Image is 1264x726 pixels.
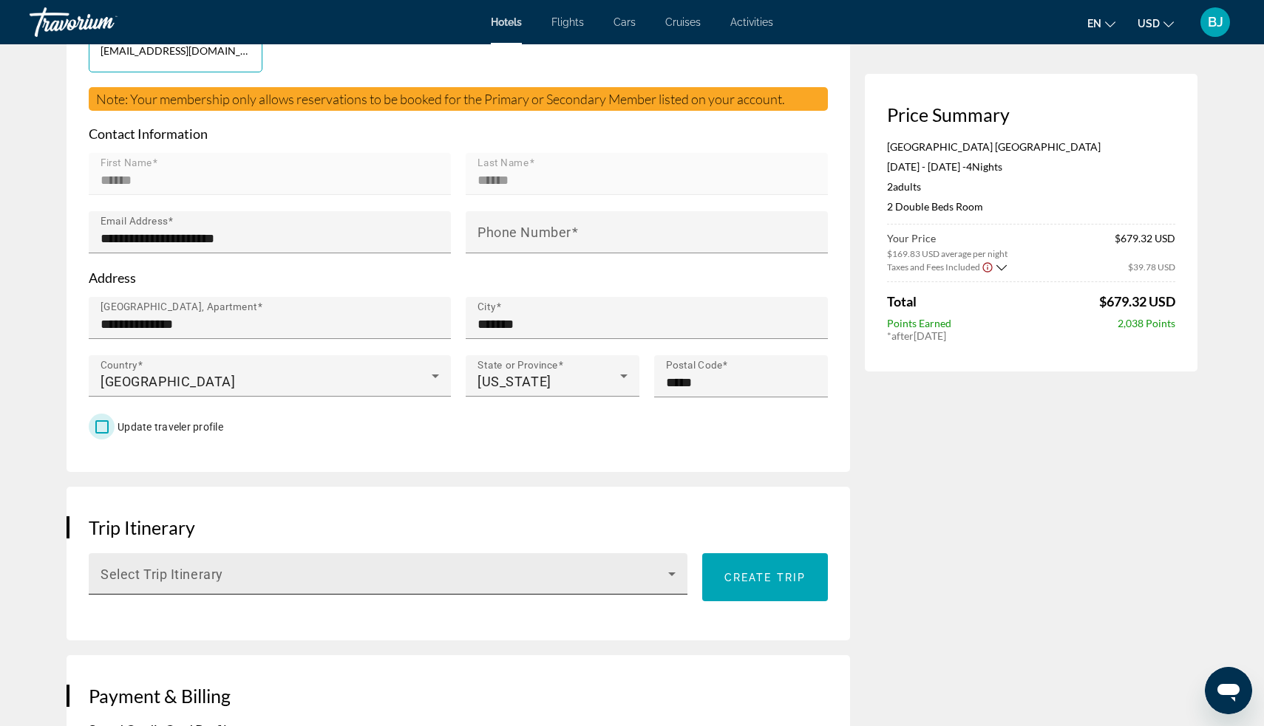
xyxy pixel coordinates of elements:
span: Total [887,293,917,309]
span: Note: Your membership only allows reservations to be booked for the Primary or Secondary Member l... [96,91,785,107]
mat-label: Phone Number [478,225,571,240]
span: $679.32 USD [1099,293,1175,309]
h3: Trip Itinerary [89,516,828,538]
button: Change language [1087,13,1115,34]
span: BJ [1208,15,1223,30]
a: Activities [730,16,773,28]
span: Taxes and Fees Included [887,261,980,273]
span: Nights [972,160,1002,173]
span: 2 [887,180,921,193]
span: USD [1138,18,1160,30]
span: en [1087,18,1101,30]
span: 2,038 Points [1118,317,1175,329]
a: Cars [614,16,636,28]
span: Points Earned [887,317,951,329]
iframe: Button to launch messaging window [1205,667,1252,714]
mat-label: City [478,301,496,313]
span: Create trip [724,572,806,583]
mat-label: State or Province [478,360,558,371]
button: Change currency [1138,13,1174,34]
p: [DATE] - [DATE] - [887,160,1175,173]
mat-label: Postal Code [666,360,723,371]
h3: Price Summary [887,103,1175,126]
button: Create trip [702,553,828,601]
mat-label: Country [101,360,137,371]
p: Address [89,270,828,286]
p: [GEOGRAPHIC_DATA] [GEOGRAPHIC_DATA] [887,140,1175,153]
span: $39.78 USD [1128,261,1175,273]
p: Contact Information [89,126,828,142]
span: Select Trip Itinerary [101,566,223,582]
a: Hotels [491,16,522,28]
button: Show Taxes and Fees disclaimer [982,260,993,273]
h3: Payment & Billing [89,685,828,707]
span: [US_STATE] [478,374,551,389]
mat-label: Email Address [101,216,168,227]
span: Your Price [887,232,1008,244]
span: after [891,329,914,342]
p: [EMAIL_ADDRESS][DOMAIN_NAME] [101,44,251,57]
a: Flights [551,16,584,28]
p: 2 Double Beds Room [887,200,1175,213]
div: * [DATE] [887,329,1175,342]
button: Show Taxes and Fees breakdown [887,259,1007,274]
span: $679.32 USD [1115,232,1175,259]
mat-label: [GEOGRAPHIC_DATA], Apartment [101,301,257,313]
a: Cruises [665,16,701,28]
mat-label: First Name [101,157,152,169]
button: User Menu [1196,7,1234,38]
mat-label: Last Name [478,157,529,169]
span: Update traveler profile [118,421,223,433]
span: Adults [893,180,921,193]
a: Travorium [30,3,177,41]
span: 4 [966,160,972,173]
span: $169.83 USD average per night [887,248,1008,259]
span: [GEOGRAPHIC_DATA] [101,374,236,389]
